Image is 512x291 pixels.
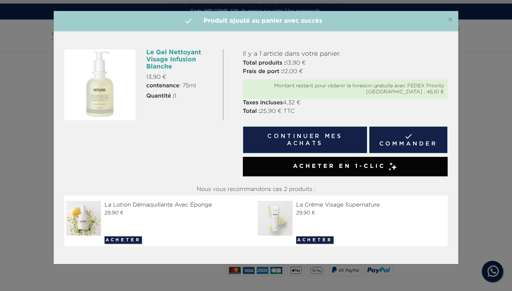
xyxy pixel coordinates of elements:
p: 4,32 € [243,99,448,107]
img: Le Gel Nettoyant Visage Infusion Blanche 250ml [64,49,135,120]
strong: Total : [243,109,260,114]
p: 25,90 € TTC [243,107,448,116]
a: Commander [369,126,448,153]
div: La Crème Visage Supernature [258,201,446,209]
p: 1 [146,92,217,100]
strong: Total produits : [243,60,286,66]
p: Il y a 1 article dans votre panier. [243,49,448,59]
button: Close [448,16,453,24]
span: × [448,16,453,24]
strong: Frais de port : [243,69,283,75]
div: 29,90 € [258,209,446,217]
button: Continuer mes achats [243,126,367,153]
div: Nous vous recommandons ces 2 produits : [64,183,448,196]
img: La Lotion Démaquillante Avec Éponge [66,201,104,236]
p: 12,00 € [243,67,448,76]
div: Montant restant pour obtenir la livraison gratuite avec FEDEX Priority [GEOGRAPHIC_DATA] : 46,10 € [246,83,444,95]
h4: Produit ajouté au panier avec succès [59,16,453,26]
strong: Quantité : [146,93,174,99]
strong: contenance [146,83,179,89]
img: La Crème Visage Supernature [258,201,295,236]
i:  [184,17,193,25]
div: La Lotion Démaquillante Avec Éponge [66,201,254,209]
span: : 75ml [146,82,196,90]
button: Acheter [105,236,142,244]
div: 29,90 € [66,209,254,217]
button: Acheter [296,236,334,244]
strong: Taxes incluses [243,100,283,106]
p: 13,90 € [146,73,217,82]
p: 13,90 € [243,59,448,67]
h6: Le Gel Nettoyant Visage Infusion Blanche [146,49,217,70]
